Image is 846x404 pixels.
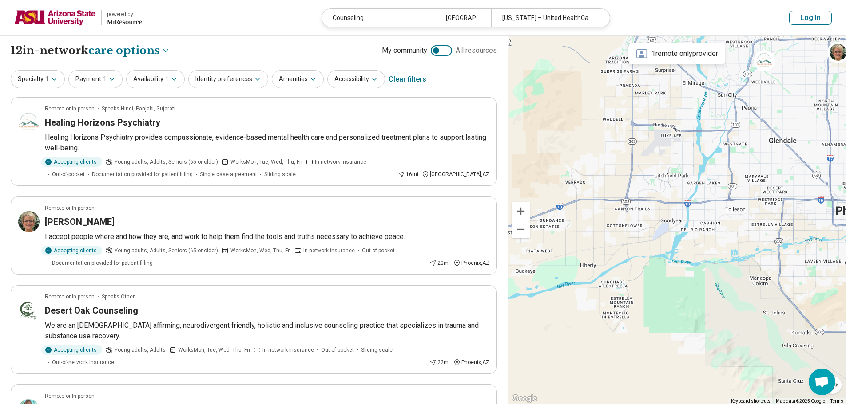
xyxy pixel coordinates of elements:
[262,346,314,354] span: In-network insurance
[45,231,489,242] p: I accept people where and how they are, and work to help them find the tools and truths necessary...
[491,9,604,27] div: [US_STATE] – United HealthCare Student Resources
[303,247,355,255] span: In-network insurance
[327,70,385,88] button: Accessibility
[165,75,169,84] span: 1
[382,45,427,56] span: My community
[435,9,491,27] div: [GEOGRAPHIC_DATA], [GEOGRAPHIC_DATA]
[512,220,530,238] button: Zoom out
[512,202,530,220] button: Zoom in
[776,399,825,404] span: Map data ©2025 Google
[398,170,418,178] div: 16 mi
[361,346,393,354] span: Sliding scale
[230,158,302,166] span: Works Mon, Tue, Wed, Thu, Fri
[68,70,123,88] button: Payment1
[789,11,832,25] button: Log In
[41,345,102,355] div: Accepting clients
[456,45,497,56] span: All resources
[830,399,843,404] a: Terms (opens in new tab)
[453,358,489,366] div: Phoenix , AZ
[11,43,170,58] h1: 12 in-network
[45,216,115,228] h3: [PERSON_NAME]
[178,346,250,354] span: Works Mon, Tue, Wed, Thu, Fri
[200,170,257,178] span: Single case agreement
[362,247,395,255] span: Out-of-pocket
[92,170,193,178] span: Documentation provided for patient filling
[115,247,218,255] span: Young adults, Adults, Seniors (65 or older)
[45,293,95,301] p: Remote or In-person
[14,7,96,28] img: Arizona State University
[389,69,426,90] div: Clear filters
[11,70,65,88] button: Specialty1
[45,304,138,317] h3: Desert Oak Counseling
[103,75,107,84] span: 1
[88,43,159,58] span: care options
[429,358,450,366] div: 22 mi
[45,116,160,129] h3: Healing Horizons Psychiatry
[429,259,450,267] div: 20 mi
[45,105,95,113] p: Remote or In-person
[264,170,296,178] span: Sliding scale
[453,259,489,267] div: Phoenix , AZ
[107,10,142,18] div: powered by
[45,392,95,400] p: Remote or In-person
[52,259,153,267] span: Documentation provided for patient filling
[315,158,366,166] span: In-network insurance
[230,247,291,255] span: Works Mon, Wed, Thu, Fri
[115,158,218,166] span: Young adults, Adults, Seniors (65 or older)
[102,105,175,113] span: Speaks Hindi, Panjabi, Gujarati
[115,346,166,354] span: Young adults, Adults
[188,70,268,88] button: Identity preferences
[102,293,135,301] span: Speaks Other
[41,246,102,255] div: Accepting clients
[14,7,142,28] a: Arizona State Universitypowered by
[322,9,435,27] div: Counseling
[41,157,102,167] div: Accepting clients
[88,43,170,58] button: Care options
[809,369,835,395] div: Open chat
[52,358,114,366] span: Out-of-network insurance
[126,70,185,88] button: Availability1
[45,132,489,153] p: Healing Horizons Psychiatry provides compassionate, evidence-based mental health care and persona...
[45,320,489,341] p: We are an [DEMOGRAPHIC_DATA] affirming, neurodivergent friendly, holistic and inclusive counselin...
[422,170,489,178] div: [GEOGRAPHIC_DATA] , AZ
[628,43,725,64] div: 1 remote only provider
[272,70,324,88] button: Amenities
[45,204,95,212] p: Remote or In-person
[52,170,85,178] span: Out-of-pocket
[45,75,49,84] span: 1
[321,346,354,354] span: Out-of-pocket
